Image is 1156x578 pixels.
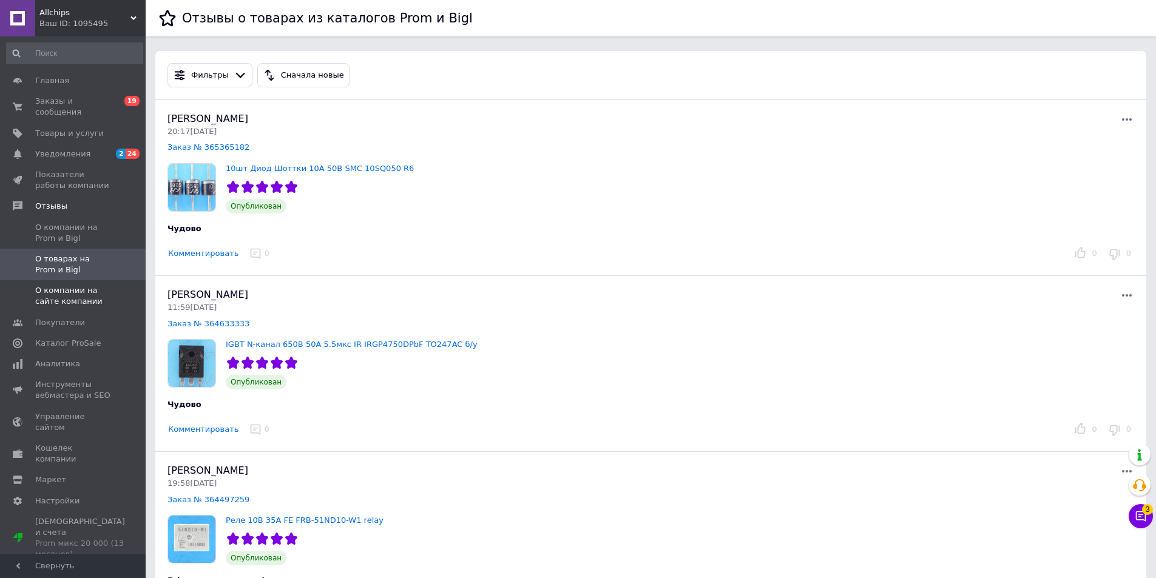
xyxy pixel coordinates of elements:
span: Заказы и сообщения [35,96,112,118]
span: 3 [1142,504,1153,515]
span: [PERSON_NAME] [167,465,248,476]
a: Заказ № 364633333 [167,319,249,328]
span: Allchips [39,7,130,18]
span: Настройки [35,496,79,506]
button: Сначала новые [257,63,350,87]
input: Поиск [6,42,143,64]
span: 19 [124,96,140,106]
span: Опубликован [226,375,286,389]
span: Каталог ProSale [35,338,101,349]
span: Управление сайтом [35,411,112,433]
span: 19:58[DATE] [167,479,217,488]
span: Опубликован [226,199,286,213]
span: Главная [35,75,69,86]
img: 10шт Диод Шоттки 10А 50В SMC 10SQ050 R6 [168,164,215,211]
span: [PERSON_NAME] [167,289,248,300]
span: О компании на Prom и Bigl [35,222,112,244]
div: Сначала новые [279,69,346,82]
span: 24 [126,149,140,159]
span: Чудово [167,224,201,233]
img: Реле 10В 35А FE FRB-51ND10-W1 relay [168,516,215,563]
button: Комментировать [167,423,239,436]
span: 11:59[DATE] [167,303,217,312]
span: [DEMOGRAPHIC_DATA] и счета [35,516,125,560]
span: [PERSON_NAME] [167,113,248,124]
button: Чат с покупателем3 [1129,504,1153,528]
span: 2 [116,149,126,159]
div: Фильтры [189,69,231,82]
span: Кошелек компании [35,443,112,465]
span: Аналитика [35,358,80,369]
span: Маркет [35,474,66,485]
button: Фильтры [167,63,252,87]
a: Заказ № 365365182 [167,143,249,152]
span: Показатели работы компании [35,169,112,191]
div: Prom микс 20 000 (13 месяцев) [35,538,125,560]
span: Товары и услуги [35,128,104,139]
span: Опубликован [226,551,286,565]
span: Отзывы [35,201,67,212]
div: Ваш ID: 1095495 [39,18,146,29]
a: 10шт Диод Шоттки 10А 50В SMC 10SQ050 R6 [226,164,414,173]
span: О товарах на Prom и Bigl [35,254,112,275]
a: Заказ № 364497259 [167,495,249,504]
span: О компании на сайте компании [35,285,112,307]
span: Чудово [167,400,201,409]
span: Покупатели [35,317,85,328]
img: IGBT N-канал 650В 50А 5.5мкс IR IRGP4750DPbF TO247AC б/у [168,340,215,387]
span: Уведомления [35,149,90,160]
span: 20:17[DATE] [167,127,217,136]
a: IGBT N-канал 650В 50А 5.5мкс IR IRGP4750DPbF TO247AC б/у [226,340,478,349]
button: Комментировать [167,247,239,260]
span: Инструменты вебмастера и SEO [35,379,112,401]
a: Реле 10В 35А FE FRB-51ND10-W1 relay [226,516,384,525]
h1: Отзывы о товарах из каталогов Prom и Bigl [182,11,473,25]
